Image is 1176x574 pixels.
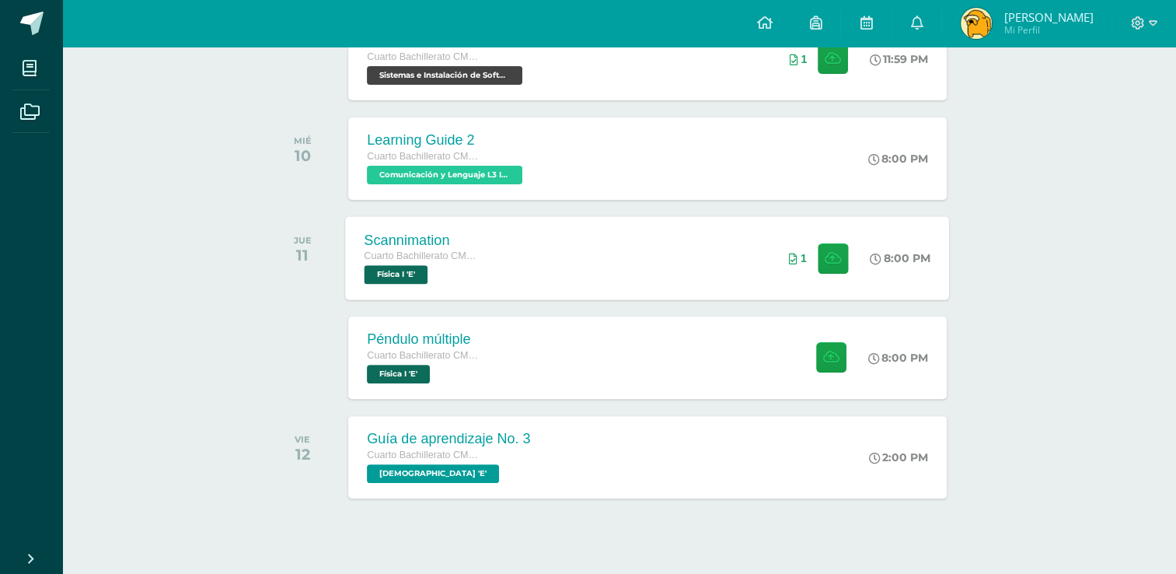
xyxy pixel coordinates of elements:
[367,450,483,460] span: Cuarto Bachillerato CMP Bachillerato en CCLL con Orientación en Computación
[294,246,312,264] div: 11
[367,431,530,447] div: Guía de aprendizaje No. 3
[367,51,483,62] span: Cuarto Bachillerato CMP Bachillerato en CCLL con Orientación en Computación
[789,252,807,264] div: Archivos entregados
[294,135,312,146] div: MIÉ
[1003,9,1093,25] span: [PERSON_NAME]
[365,250,483,261] span: Cuarto Bachillerato CMP Bachillerato en CCLL con Orientación en Computación
[869,450,928,464] div: 2:00 PM
[367,464,499,483] span: Biblia 'E'
[961,8,992,39] img: f4a4a5ec355aaf5eeddffed5f29a004b.png
[367,66,522,85] span: Sistemas e Instalación de Software (Desarrollo de Software) 'E'
[367,331,483,348] div: Péndulo múltiple
[367,166,522,184] span: Comunicación y Lenguaje L3 Inglés 'E'
[295,445,310,464] div: 12
[367,151,483,162] span: Cuarto Bachillerato CMP Bachillerato en CCLL con Orientación en Computación
[868,152,928,166] div: 8:00 PM
[868,351,928,365] div: 8:00 PM
[294,235,312,246] div: JUE
[367,132,526,149] div: Learning Guide 2
[871,251,931,265] div: 8:00 PM
[1003,23,1093,37] span: Mi Perfil
[789,53,807,65] div: Archivos entregados
[294,146,312,165] div: 10
[801,53,807,65] span: 1
[367,350,483,361] span: Cuarto Bachillerato CMP Bachillerato en CCLL con Orientación en Computación
[801,252,807,264] span: 1
[365,265,428,284] span: Física I 'E'
[870,52,928,66] div: 11:59 PM
[295,434,310,445] div: VIE
[365,232,483,248] div: Scannimation
[367,365,430,383] span: Física I 'E'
